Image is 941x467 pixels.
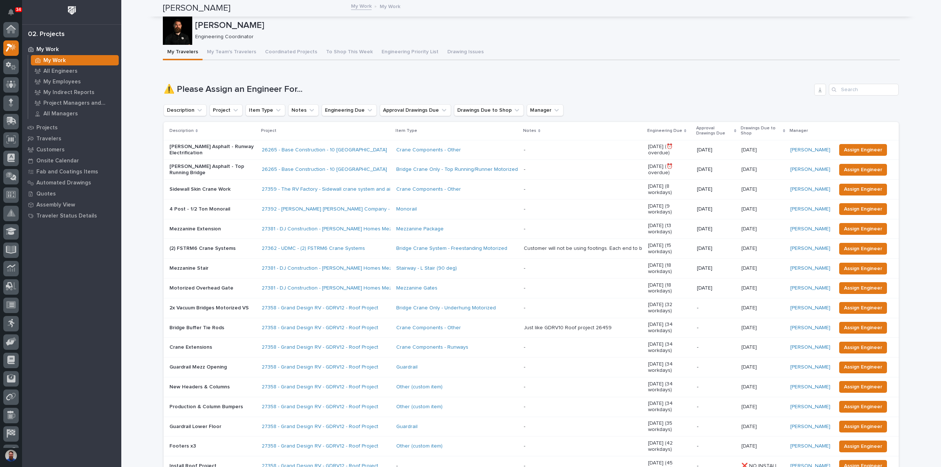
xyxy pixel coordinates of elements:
[36,169,98,175] p: Fab and Coatings Items
[169,164,256,176] p: [PERSON_NAME] Asphalt - Top Running Bridge
[524,265,525,272] div: -
[169,245,256,252] p: (2) FSTRM6 Crane Systems
[163,45,203,60] button: My Travelers
[697,325,736,331] p: -
[524,404,525,410] div: -
[380,104,451,116] button: Approval Drawings Due
[844,146,882,154] span: Assign Engineer
[169,305,256,311] p: 2x Vacuum Bridges Motorized VS
[36,158,79,164] p: Onsite Calendar
[790,404,830,410] a: [PERSON_NAME]
[43,111,78,117] p: All Managers
[741,244,758,252] p: [DATE]
[169,144,256,156] p: [PERSON_NAME] Asphalt - Runway Electrification
[524,443,525,449] div: -
[43,57,66,64] p: My Work
[697,226,736,232] p: [DATE]
[169,226,256,232] p: Mezzanine Extension
[261,127,276,135] p: Project
[36,46,59,53] p: My Work
[741,422,758,430] p: [DATE]
[164,338,899,358] tr: Crane Extensions27358 - Grand Design RV - GDRV12 - Roof Project Crane Components - Runways - [DAT...
[839,421,887,432] button: Assign Engineer
[697,245,736,252] p: [DATE]
[396,424,418,430] a: Guardrail
[36,125,58,131] p: Projects
[36,136,61,142] p: Travelers
[164,104,207,116] button: Description
[65,4,79,17] img: Workspace Logo
[524,424,525,430] div: -
[28,66,121,76] a: All Engineers
[648,164,691,176] p: [DATE] (⏰ overdue)
[396,245,507,252] a: Bridge Crane System - Freestanding Motorized
[396,166,518,173] a: Bridge Crane Only - Top Running/Runner Motorized
[43,89,94,96] p: My Indirect Reports
[648,243,691,255] p: [DATE] (15 workdays)
[839,184,887,195] button: Assign Engineer
[195,20,897,31] p: [PERSON_NAME]
[22,166,121,177] a: Fab and Coatings Items
[28,30,65,39] div: 02. Projects
[697,265,736,272] p: [DATE]
[262,325,378,331] a: 27358 - Grand Design RV - GDRV12 - Roof Project
[396,285,437,291] a: Mezzanine Gates
[28,98,121,108] a: Project Managers and Engineers
[164,160,899,180] tr: [PERSON_NAME] Asphalt - Top Running Bridge26265 - Base Construction - 10 [GEOGRAPHIC_DATA] Bridge...
[262,206,444,212] a: 27392 - [PERSON_NAME] [PERSON_NAME] Company - UCT - 1/2 Ton Monorail
[741,165,758,173] p: [DATE]
[262,186,404,193] a: 27359 - The RV Factory - Sidewall crane system and air lifter
[262,147,387,153] a: 26265 - Base Construction - 10 [GEOGRAPHIC_DATA]
[380,2,400,10] p: My Work
[262,305,378,311] a: 27358 - Grand Design RV - GDRV12 - Roof Project
[164,259,899,279] tr: Mezzanine Stair27381 - DJ Construction - [PERSON_NAME] Homes Mezzanine Extension and VRC - Plant ...
[790,285,830,291] a: [PERSON_NAME]
[741,442,758,449] p: [DATE]
[36,202,75,208] p: Assembly View
[844,422,882,431] span: Assign Engineer
[844,382,882,391] span: Assign Engineer
[262,384,378,390] a: 27358 - Grand Design RV - GDRV12 - Roof Project
[396,443,443,449] a: Other (custom item)
[443,45,488,60] button: Drawing Issues
[246,104,285,116] button: Item Type
[351,1,372,10] a: My Work
[844,363,882,371] span: Assign Engineer
[262,404,378,410] a: 27358 - Grand Design RV - GDRV12 - Roof Project
[396,364,418,370] a: Guardrail
[261,45,322,60] button: Coordinated Projects
[524,147,525,153] div: -
[524,305,525,311] div: -
[741,402,758,410] p: [DATE]
[322,104,377,116] button: Engineering Due
[396,305,496,311] a: Bridge Crane Only - Underhung Motorized
[839,243,887,255] button: Assign Engineer
[454,104,524,116] button: Drawings Due to Shop
[203,45,261,60] button: My Team's Travelers
[3,4,19,20] button: Notifications
[164,84,811,95] h1: ⚠️ Please Assign an Engineer For...
[262,245,365,252] a: 27362 - UDMC - (2) FSTRM6 Crane Systems
[524,186,525,193] div: -
[697,166,736,173] p: [DATE]
[43,79,81,85] p: My Employees
[28,76,121,87] a: My Employees
[396,265,457,272] a: Stairway - L Stair (90 deg)
[790,147,830,153] a: [PERSON_NAME]
[829,84,899,96] div: Search
[169,404,256,410] p: Production & Column Bumpers
[164,298,899,318] tr: 2x Vacuum Bridges Motorized VS27358 - Grand Design RV - GDRV12 - Roof Project Bridge Crane Only -...
[169,325,256,331] p: Bridge Buffer Tie Rods
[28,55,121,65] a: My Work
[790,245,830,252] a: [PERSON_NAME]
[164,437,899,456] tr: Footers x327358 - Grand Design RV - GDRV12 - Roof Project Other (custom item) - [DATE] (42 workda...
[844,284,882,292] span: Assign Engineer
[839,223,887,235] button: Assign Engineer
[28,108,121,119] a: All Managers
[790,265,830,272] a: [PERSON_NAME]
[262,344,378,351] a: 27358 - Grand Design RV - GDRV12 - Roof Project
[22,188,121,199] a: Quotes
[741,146,758,153] p: [DATE]
[524,285,525,291] div: -
[262,443,378,449] a: 27358 - Grand Design RV - GDRV12 - Roof Project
